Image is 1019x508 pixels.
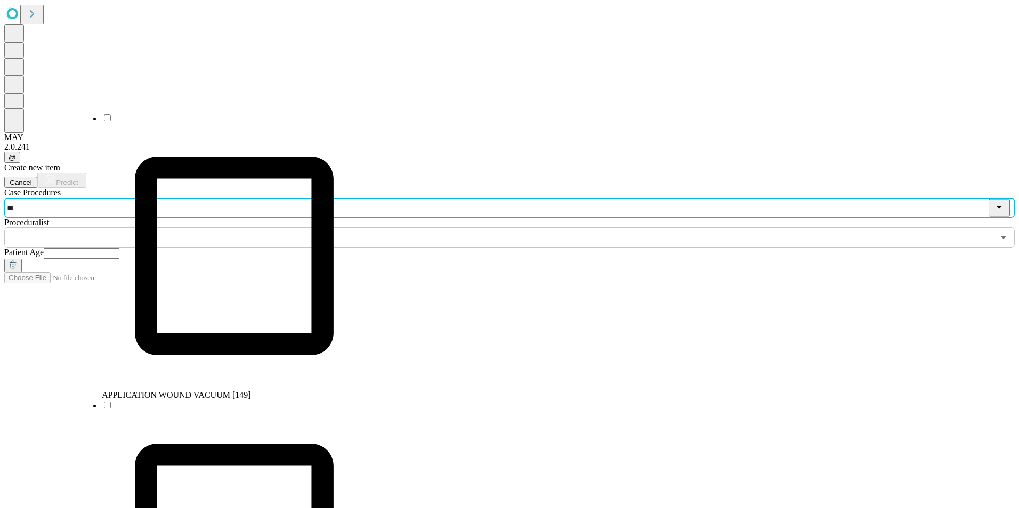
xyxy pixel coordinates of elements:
[4,152,20,163] button: @
[4,133,1015,142] div: MAY
[4,248,44,257] span: Patient Age
[4,177,37,188] button: Cancel
[102,390,251,399] span: APPLICATION WOUND VACUUM [149]
[10,178,32,186] span: Cancel
[996,230,1011,245] button: Open
[4,218,49,227] span: Proceduralist
[56,178,78,186] span: Predict
[9,153,16,161] span: @
[4,163,60,172] span: Create new item
[37,173,86,188] button: Predict
[4,188,61,197] span: Scheduled Procedure
[989,199,1010,217] button: Close
[4,142,1015,152] div: 2.0.241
